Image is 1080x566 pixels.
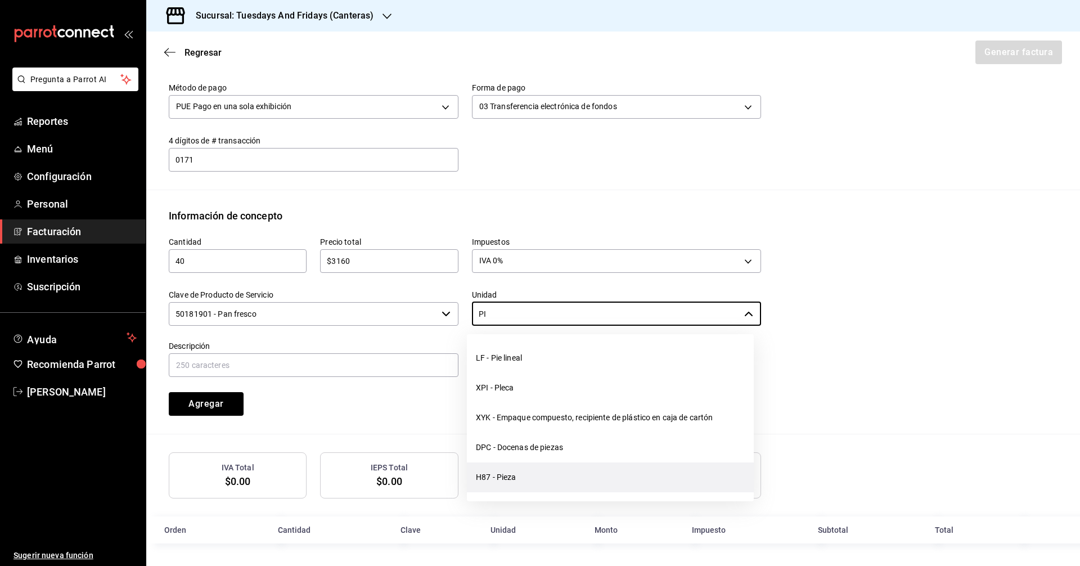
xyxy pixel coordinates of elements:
[685,516,811,543] th: Impuesto
[472,83,762,91] label: Forma de pago
[479,255,503,266] span: IVA 0%
[187,9,373,23] h3: Sucursal: Tuesdays And Fridays (Canteras)
[472,290,762,298] label: Unidad
[27,114,137,129] span: Reportes
[320,254,458,268] input: $0.00
[27,279,137,294] span: Suscripción
[27,169,137,184] span: Configuración
[467,373,754,403] li: XPI - Pleca
[320,237,458,245] label: Precio total
[371,462,408,474] h3: IEPS Total
[27,357,137,372] span: Recomienda Parrot
[928,516,1014,543] th: Total
[169,342,458,349] label: Descripción
[472,237,762,245] label: Impuestos
[169,353,458,377] input: 250 caracteres
[394,516,484,543] th: Clave
[184,47,222,58] span: Regresar
[271,516,394,543] th: Cantidad
[27,224,137,239] span: Facturación
[472,302,740,326] input: Elige una opción
[376,475,402,487] span: $0.00
[169,136,458,144] label: 4 dígitos de # transacción
[30,74,121,86] span: Pregunta a Parrot AI
[27,331,122,344] span: Ayuda
[169,392,244,416] button: Agregar
[169,208,282,223] div: Información de concepto
[13,550,137,561] span: Sugerir nueva función
[27,384,137,399] span: [PERSON_NAME]
[588,516,685,543] th: Monto
[169,290,458,298] label: Clave de Producto de Servicio
[27,251,137,267] span: Inventarios
[467,462,754,492] li: H87 - Pieza
[169,302,437,326] input: Elige una opción
[222,462,254,474] h3: IVA Total
[479,101,617,112] span: 03 Transferencia electrónica de fondos
[467,433,754,462] li: DPC - Docenas de piezas
[124,29,133,38] button: open_drawer_menu
[176,101,291,112] span: PUE Pago en una sola exhibición
[811,516,928,543] th: Subtotal
[164,47,222,58] button: Regresar
[484,516,587,543] th: Unidad
[467,343,754,373] li: LF - Pie lineal
[467,403,754,433] li: XYK - Empaque compuesto, recipiente de plástico en caja de cartón
[27,141,137,156] span: Menú
[169,237,307,245] label: Cantidad
[169,83,458,91] label: Método de pago
[27,196,137,212] span: Personal
[225,475,251,487] span: $0.00
[8,82,138,93] a: Pregunta a Parrot AI
[146,516,271,543] th: Orden
[12,68,138,91] button: Pregunta a Parrot AI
